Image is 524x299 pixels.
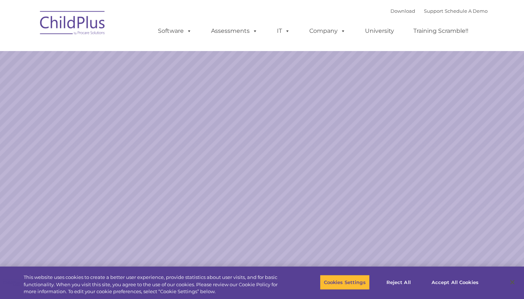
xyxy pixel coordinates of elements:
[358,24,401,38] a: University
[320,275,370,290] button: Cookies Settings
[445,8,488,14] a: Schedule A Demo
[424,8,443,14] a: Support
[504,274,520,290] button: Close
[406,24,476,38] a: Training Scramble!!
[428,275,483,290] button: Accept All Cookies
[270,24,297,38] a: IT
[390,8,488,14] font: |
[151,24,199,38] a: Software
[376,275,421,290] button: Reject All
[302,24,353,38] a: Company
[24,274,288,295] div: This website uses cookies to create a better user experience, provide statistics about user visit...
[204,24,265,38] a: Assessments
[390,8,415,14] a: Download
[36,6,109,42] img: ChildPlus by Procare Solutions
